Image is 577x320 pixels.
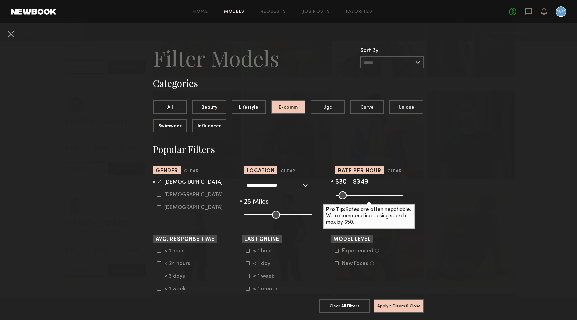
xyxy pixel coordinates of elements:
[232,100,266,114] button: Lifestyle
[387,168,402,175] button: Clear
[360,48,424,54] div: Sort By
[374,299,424,313] button: Apply 5 Filters & Close
[261,10,286,14] a: Requests
[164,287,190,291] div: < 1 week
[193,10,208,14] a: Home
[346,10,372,14] a: Favorites
[164,180,223,184] div: [DEMOGRAPHIC_DATA]
[319,299,370,313] button: Clear All Filters
[192,119,226,132] button: Influencer
[311,100,345,114] button: Ugc
[164,193,223,197] div: [DEMOGRAPHIC_DATA]
[153,77,424,90] h3: Categories
[156,237,215,242] span: Avg. Response Time
[333,237,371,242] span: Model Level
[342,262,368,266] div: New Faces
[253,262,279,266] div: < 1 day
[350,100,384,114] button: Curve
[5,29,16,41] common-close-button: Cancel
[244,237,279,242] span: Last Online
[153,143,424,156] h3: Popular Filters
[303,10,330,14] a: Job Posts
[224,10,244,14] a: Models
[247,169,275,174] span: Location
[389,100,423,114] button: Unique
[323,204,415,229] div: Rates are often negotiable. We recommend increasing search max by $50.
[156,169,178,174] span: Gender
[164,274,190,278] div: < 3 days
[164,249,190,253] div: < 1 hour
[153,100,187,114] button: All
[192,100,226,114] button: Beauty
[271,100,305,114] button: E-comm
[244,199,333,205] div: 25 Miles
[5,29,16,39] button: Cancel
[253,287,279,291] div: < 1 month
[281,168,295,175] button: Clear
[326,207,345,212] b: Pro Tip:
[342,249,373,253] div: Experienced
[153,119,187,132] button: Swimwear
[338,169,381,174] span: Rate per Hour
[184,168,198,175] button: Clear
[164,206,223,210] div: [DEMOGRAPHIC_DATA]
[335,179,368,185] span: $30 - $349
[153,45,279,71] h2: Filter Models
[164,262,190,266] div: < 24 hours
[253,274,279,278] div: < 1 week
[253,249,279,253] div: < 1 hour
